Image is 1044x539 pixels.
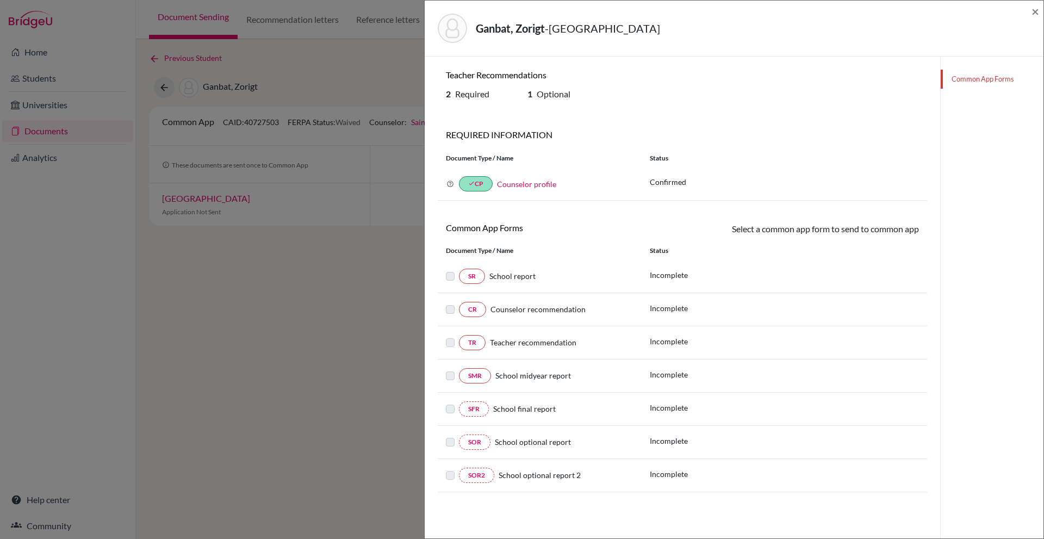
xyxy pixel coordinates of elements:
[642,246,927,256] div: Status
[527,89,532,99] b: 1
[490,338,576,347] span: Teacher recommendation
[459,269,485,284] a: SR
[545,22,660,35] span: - [GEOGRAPHIC_DATA]
[459,435,490,450] a: SOR
[650,435,688,447] p: Incomplete
[468,180,475,187] i: done
[438,246,642,256] div: Document Type / Name
[650,468,688,480] p: Incomplete
[497,179,556,189] a: Counselor profile
[459,368,491,383] a: SMR
[446,70,674,80] h6: Teacher Recommendations
[537,89,570,99] span: Optional
[650,176,919,188] p: Confirmed
[459,176,493,191] a: doneCP
[650,336,688,347] p: Incomplete
[476,22,545,35] strong: Ganbat, Zorigt
[642,153,927,163] div: Status
[495,437,571,447] span: School optional report
[446,89,451,99] b: 2
[459,401,489,417] a: SFR
[455,89,489,99] span: Required
[1031,5,1039,18] button: Close
[489,271,536,281] span: School report
[650,302,688,314] p: Incomplete
[446,222,674,233] h6: Common App Forms
[459,302,486,317] a: CR
[650,402,688,413] p: Incomplete
[438,153,642,163] div: Document Type / Name
[490,305,586,314] span: Counselor recommendation
[493,404,556,413] span: School final report
[499,470,581,480] span: School optional report 2
[495,371,571,380] span: School midyear report
[682,222,927,237] div: Select a common app form to send to common app
[459,335,486,350] a: TR
[1031,3,1039,19] span: ×
[650,269,688,281] p: Incomplete
[438,129,927,140] h6: REQUIRED INFORMATION
[650,369,688,380] p: Incomplete
[941,70,1043,89] a: Common App Forms
[459,468,494,483] a: SOR2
